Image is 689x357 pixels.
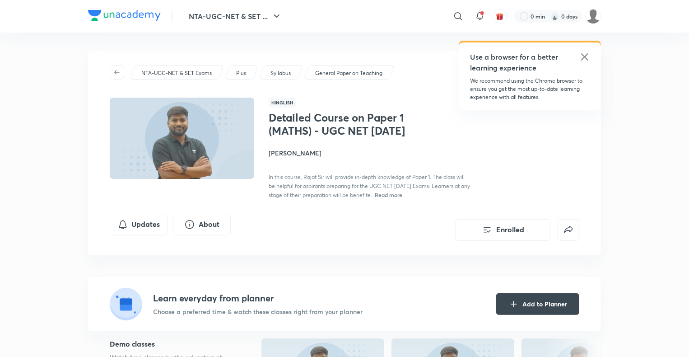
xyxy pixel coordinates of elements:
p: We recommend using the Chrome browser to ensure you get the most up-to-date learning experience w... [470,77,590,101]
button: false [558,219,579,241]
a: General Paper on Teaching [314,69,384,77]
p: General Paper on Teaching [315,69,382,77]
p: NTA-UGC-NET & SET Exams [141,69,212,77]
button: Add to Planner [496,293,579,315]
button: Updates [110,214,168,235]
a: Company Logo [88,10,161,23]
p: Choose a preferred time & watch these classes right from your planner [153,307,363,316]
h1: Detailed Course on Paper 1 (MATHS) - UGC NET [DATE] [269,111,416,137]
a: Syllabus [269,69,293,77]
button: avatar [493,9,507,23]
span: Read more [375,191,402,198]
h5: Use a browser for a better learning experience [470,52,560,73]
img: Durgesh kanwar [586,9,601,24]
button: Enrolled [456,219,550,241]
a: Plus [235,69,248,77]
img: Company Logo [88,10,161,21]
span: Hinglish [269,98,296,108]
h5: Demo classes [110,338,233,349]
h4: Learn everyday from planner [153,291,363,305]
img: streak [550,12,559,21]
img: Thumbnail [108,97,256,180]
p: Plus [236,69,246,77]
button: NTA-UGC-NET & SET ... [183,7,288,25]
img: avatar [496,12,504,20]
span: In this course, Rajat Sir will provide in-depth knowledge of Paper 1. The class will be helpful f... [269,174,470,198]
h4: [PERSON_NAME] [269,148,471,158]
button: About [173,214,231,235]
a: NTA-UGC-NET & SET Exams [140,69,214,77]
p: Syllabus [270,69,291,77]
